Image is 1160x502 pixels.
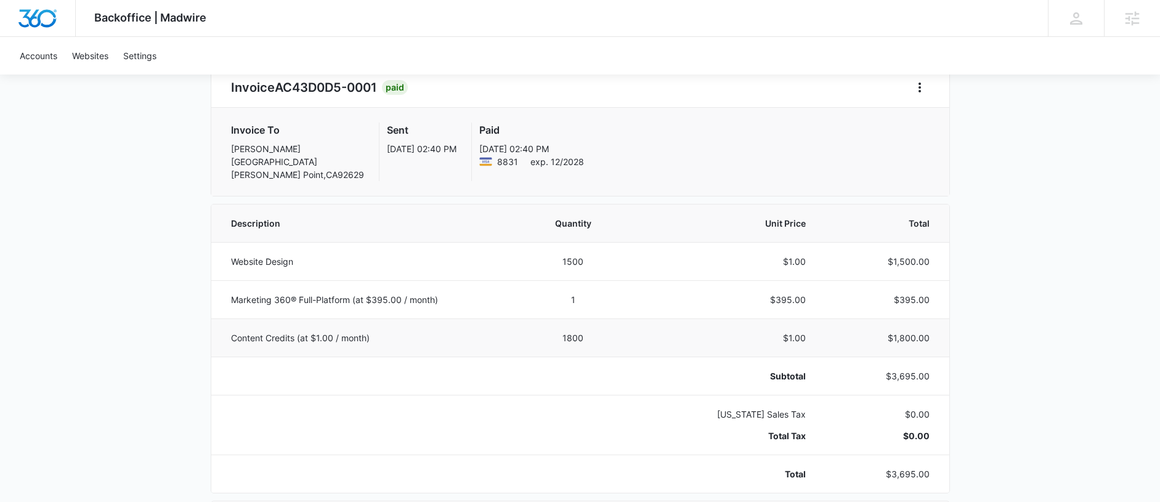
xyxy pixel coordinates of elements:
[835,429,929,442] p: $0.00
[116,37,164,75] a: Settings
[642,217,806,230] span: Unit Price
[231,142,364,181] p: [PERSON_NAME] [GEOGRAPHIC_DATA] [PERSON_NAME] Point , CA 92629
[835,255,929,268] p: $1,500.00
[910,78,930,97] button: Home
[231,255,505,268] p: Website Design
[519,242,627,280] td: 1500
[479,123,584,137] h3: Paid
[65,37,116,75] a: Websites
[387,123,456,137] h3: Sent
[519,280,627,318] td: 1
[642,331,806,344] p: $1.00
[231,293,505,306] p: Marketing 360® Full-Platform (at $395.00 / month)
[231,78,382,97] h2: Invoice
[835,408,929,421] p: $0.00
[231,217,505,230] span: Description
[231,123,364,137] h3: Invoice To
[642,408,806,421] p: [US_STATE] Sales Tax
[530,155,584,168] span: exp. 12/2028
[835,217,929,230] span: Total
[642,468,806,480] p: Total
[275,80,377,95] span: AC43D0D5-0001
[382,80,408,95] div: Paid
[534,217,612,230] span: Quantity
[519,318,627,357] td: 1800
[642,370,806,383] p: Subtotal
[835,293,929,306] p: $395.00
[642,255,806,268] p: $1.00
[387,142,456,155] p: [DATE] 02:40 PM
[479,142,584,155] p: [DATE] 02:40 PM
[835,370,929,383] p: $3,695.00
[835,468,929,480] p: $3,695.00
[94,11,206,24] span: Backoffice | Madwire
[231,331,505,344] p: Content Credits (at $1.00 / month)
[12,37,65,75] a: Accounts
[835,331,929,344] p: $1,800.00
[642,293,806,306] p: $395.00
[642,429,806,442] p: Total Tax
[497,155,518,168] span: Visa ending with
